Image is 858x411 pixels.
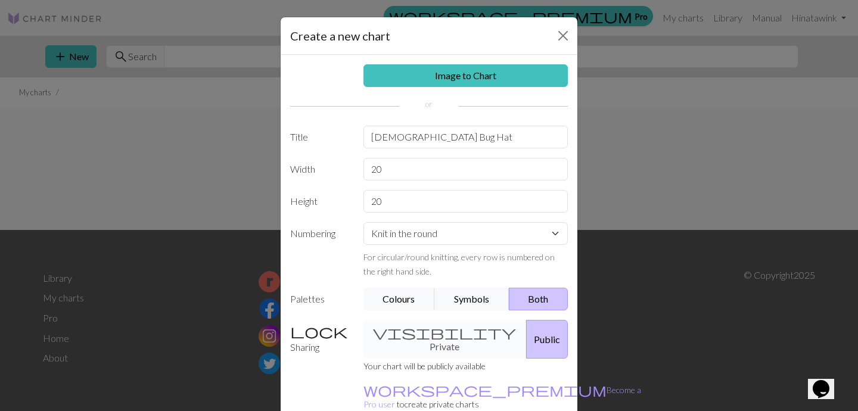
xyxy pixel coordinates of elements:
[283,126,356,148] label: Title
[363,385,641,409] small: to create private charts
[283,320,356,359] label: Sharing
[363,381,607,398] span: workspace_premium
[526,320,568,359] button: Public
[283,190,356,213] label: Height
[554,26,573,45] button: Close
[509,288,568,310] button: Both
[283,222,356,278] label: Numbering
[290,27,390,45] h5: Create a new chart
[283,288,356,310] label: Palettes
[283,158,356,180] label: Width
[808,363,846,399] iframe: chat widget
[363,252,555,276] small: For circular/round knitting, every row is numbered on the right hand side.
[363,361,486,371] small: Your chart will be publicly available
[363,288,436,310] button: Colours
[434,288,509,310] button: Symbols
[363,64,568,87] a: Image to Chart
[363,385,641,409] a: Become a Pro user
